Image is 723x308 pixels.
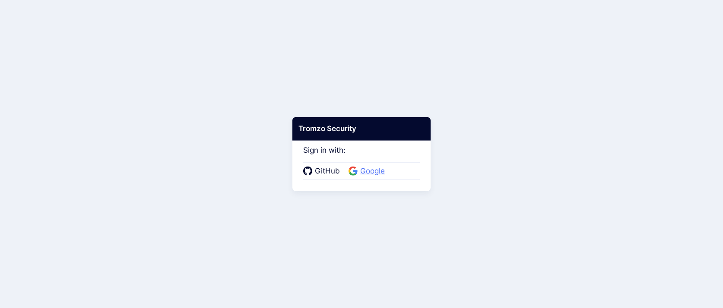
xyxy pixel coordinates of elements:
span: GitHub [312,166,342,177]
span: Google [358,166,387,177]
a: GitHub [303,166,342,177]
div: Tromzo Security [292,117,431,141]
div: Sign in with: [303,134,420,180]
a: Google [349,166,387,177]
